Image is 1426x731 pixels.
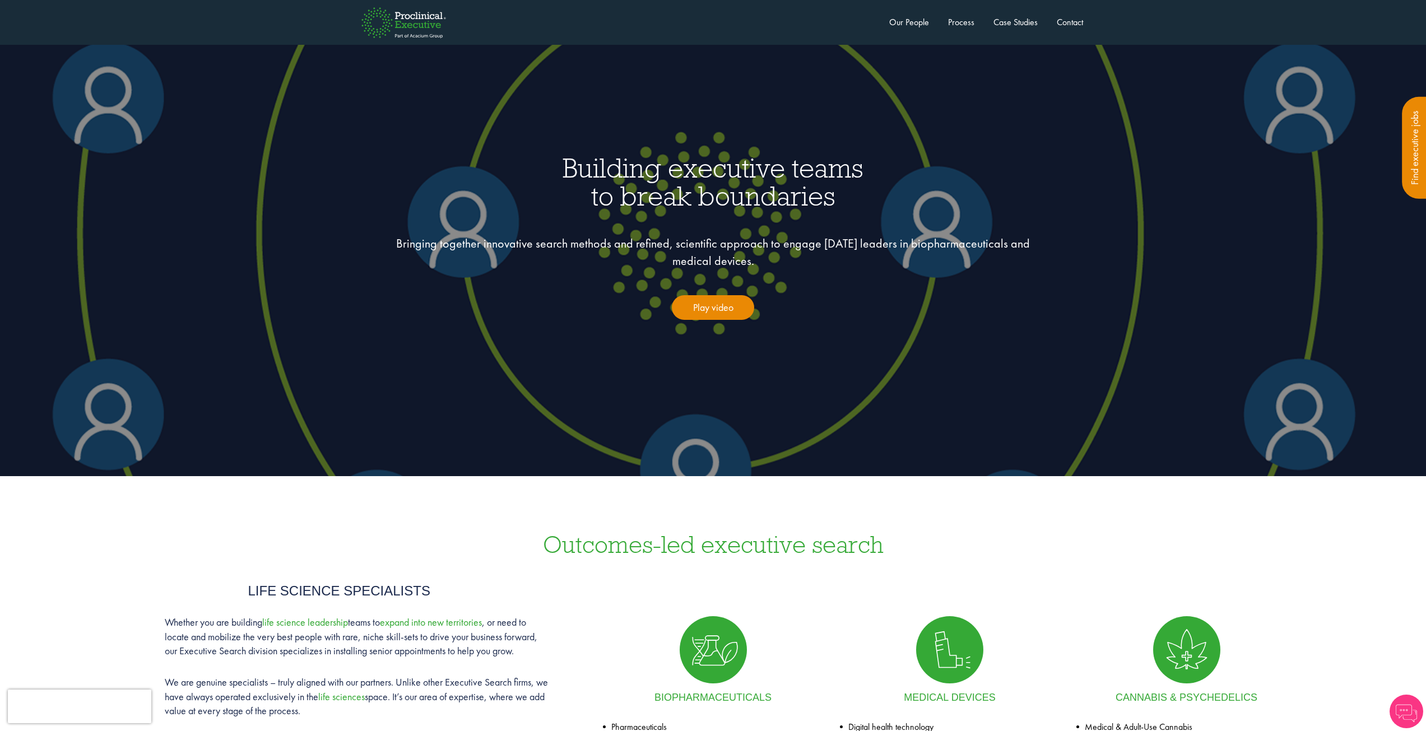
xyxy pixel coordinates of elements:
[165,675,551,718] p: We are genuine specialists – truly aligned with our partners. Unlike other Executive Search firms...
[603,692,823,704] h4: Biopharmaceuticals
[248,584,705,598] h4: Life science specialists
[889,16,929,28] a: Our People
[8,690,151,723] iframe: reCAPTCHA
[165,615,551,658] p: Whether you are building teams to , or need to locate and mobilize the very best people with rare...
[993,16,1038,28] a: Case Studies
[948,16,974,28] a: Process
[378,235,1049,270] p: Bringing together innovative search methods and refined, scientific approach to engage [DATE] lea...
[916,616,983,683] img: Medical Devices
[1076,692,1297,704] h4: Cannabis & psychedelics
[840,692,1060,704] h4: Medical Devices
[1057,16,1083,28] a: Contact
[154,154,1272,209] h1: Building executive teams to break boundaries
[1153,616,1220,683] img: Cannabis and alternative medicines
[380,616,482,628] a: expand into new territories
[11,532,1415,557] h3: Outcomes-led executive search
[672,295,754,320] a: Play video
[1390,695,1423,728] img: Chatbot
[262,616,348,628] a: life science leadership
[680,616,747,683] img: Biopharmaceuticals
[318,690,365,703] a: life sciences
